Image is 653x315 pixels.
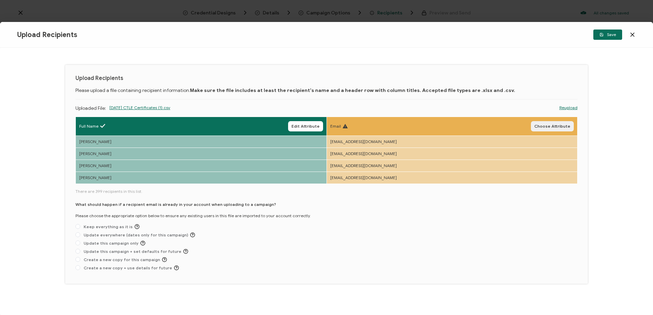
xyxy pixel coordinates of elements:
[593,30,622,40] button: Save
[80,232,195,237] span: Update everywhere (dates only for this campaign)
[75,87,577,94] p: Please upload a file containing recipient information.
[79,123,98,129] span: Full Name
[75,213,311,219] p: Please choose the appropriate option below to ensure any existing users in this file are imported...
[80,249,188,254] span: Update this campaign + set defaults for future
[75,188,577,195] span: There are 399 recipients in this list.
[288,121,323,131] button: Edit Attribute
[531,121,574,131] button: Choose Attribute
[326,148,577,160] td: [EMAIL_ADDRESS][DOMAIN_NAME]
[75,201,276,208] p: What should happen if a recipient email is already in your account when uploading to a campaign?
[80,257,167,262] span: Create a new copy for this campaign
[326,136,577,148] td: [EMAIL_ADDRESS][DOMAIN_NAME]
[330,123,341,129] span: Email
[599,33,616,37] span: Save
[619,282,653,315] iframe: Chat Widget
[292,124,320,128] span: Edit Attribute
[109,105,170,122] span: [DATE] CTLE Certificates (1).csv
[326,160,577,172] td: [EMAIL_ADDRESS][DOMAIN_NAME]
[17,31,77,39] span: Upload Recipients
[80,224,140,229] span: Keep everything as it is
[80,241,145,246] span: Update this campaign only
[76,136,326,148] td: [PERSON_NAME]
[76,148,326,160] td: [PERSON_NAME]
[80,265,179,270] span: Create a new copy + use details for future
[534,124,570,128] span: Choose Attribute
[75,105,106,113] p: Uploaded File:
[76,160,326,172] td: [PERSON_NAME]
[76,172,326,184] td: [PERSON_NAME]
[75,75,577,82] h1: Upload Recipients
[190,87,515,93] b: Make sure the file includes at least the recipient's name and a header row with column titles. Ac...
[559,105,578,111] a: Reupload
[326,172,577,184] td: [EMAIL_ADDRESS][DOMAIN_NAME]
